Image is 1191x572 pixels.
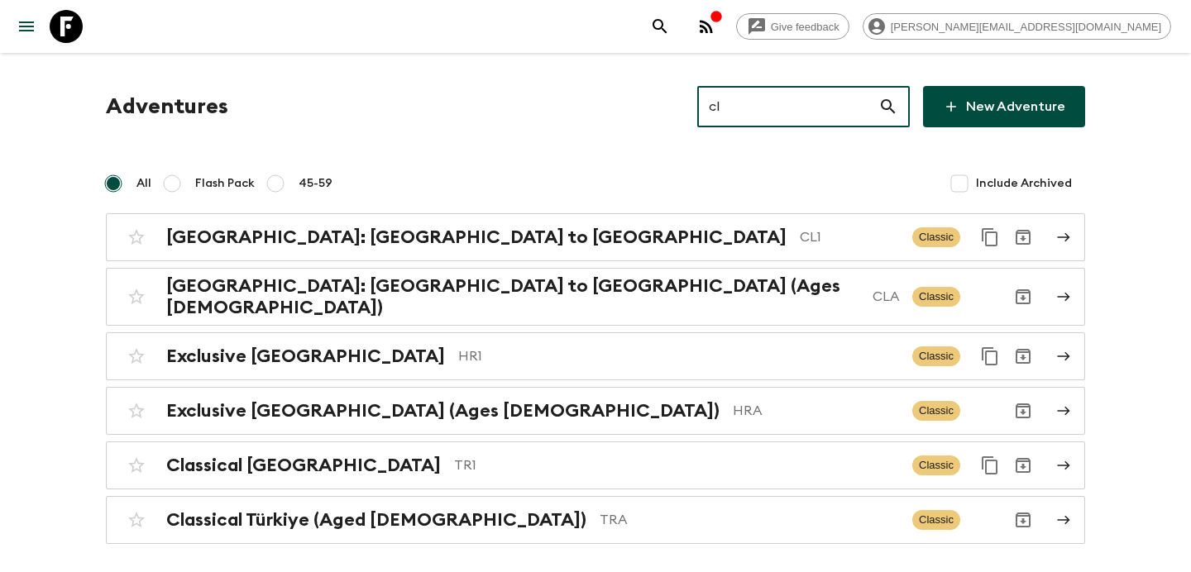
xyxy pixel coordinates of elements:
p: TRA [600,510,899,530]
a: [GEOGRAPHIC_DATA]: [GEOGRAPHIC_DATA] to [GEOGRAPHIC_DATA] (Ages [DEMOGRAPHIC_DATA])CLAClassicArchive [106,268,1085,326]
a: Classical [GEOGRAPHIC_DATA]TR1ClassicDuplicate for 45-59Archive [106,441,1085,489]
h2: Exclusive [GEOGRAPHIC_DATA] (Ages [DEMOGRAPHIC_DATA]) [166,400,720,422]
input: e.g. AR1, Argentina [697,83,878,130]
span: All [136,175,151,192]
span: Classic [912,510,960,530]
button: Archive [1007,449,1040,482]
span: Classic [912,346,960,366]
h2: Exclusive [GEOGRAPHIC_DATA] [166,346,445,367]
h2: [GEOGRAPHIC_DATA]: [GEOGRAPHIC_DATA] to [GEOGRAPHIC_DATA] (Ages [DEMOGRAPHIC_DATA]) [166,275,859,318]
p: CLA [873,287,899,307]
button: Archive [1007,280,1040,313]
button: menu [10,10,43,43]
button: Archive [1007,394,1040,427]
button: Duplicate for 45-59 [973,449,1007,482]
h1: Adventures [106,90,228,123]
h2: [GEOGRAPHIC_DATA]: [GEOGRAPHIC_DATA] to [GEOGRAPHIC_DATA] [166,226,787,248]
span: Classic [912,401,960,421]
p: CL1 [800,227,899,247]
span: Classic [912,287,960,307]
button: Duplicate for 45-59 [973,221,1007,254]
button: Duplicate for 45-59 [973,340,1007,373]
a: New Adventure [923,86,1085,127]
button: Archive [1007,503,1040,536]
button: search adventures [643,10,677,43]
button: Archive [1007,340,1040,373]
p: HR1 [458,346,899,366]
span: Classic [912,455,960,475]
div: [PERSON_NAME][EMAIL_ADDRESS][DOMAIN_NAME] [863,13,1171,40]
a: Exclusive [GEOGRAPHIC_DATA]HR1ClassicDuplicate for 45-59Archive [106,332,1085,380]
span: Include Archived [976,175,1072,192]
p: HRA [733,401,899,421]
a: Give feedback [736,13,849,40]
span: Flash Pack [195,175,255,192]
span: Classic [912,227,960,247]
h2: Classical [GEOGRAPHIC_DATA] [166,455,441,476]
span: 45-59 [299,175,332,192]
a: [GEOGRAPHIC_DATA]: [GEOGRAPHIC_DATA] to [GEOGRAPHIC_DATA]CL1ClassicDuplicate for 45-59Archive [106,213,1085,261]
a: Exclusive [GEOGRAPHIC_DATA] (Ages [DEMOGRAPHIC_DATA])HRAClassicArchive [106,387,1085,435]
p: TR1 [454,455,899,475]
h2: Classical Türkiye (Aged [DEMOGRAPHIC_DATA]) [166,509,586,531]
button: Archive [1007,221,1040,254]
span: [PERSON_NAME][EMAIL_ADDRESS][DOMAIN_NAME] [882,21,1170,33]
span: Give feedback [762,21,849,33]
a: Classical Türkiye (Aged [DEMOGRAPHIC_DATA])TRAClassicArchive [106,496,1085,544]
